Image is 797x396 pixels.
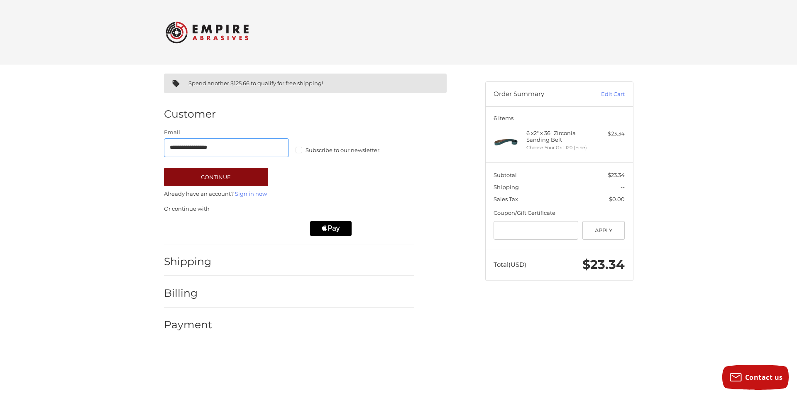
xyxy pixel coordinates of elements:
[164,108,216,121] h2: Customer
[494,172,517,178] span: Subtotal
[582,221,625,240] button: Apply
[608,172,625,178] span: $23.34
[494,196,518,202] span: Sales Tax
[494,221,578,240] input: Gift Certificate or Coupon Code
[306,147,381,153] span: Subscribe to our newsletter.
[494,115,625,121] h3: 6 Items
[164,287,213,300] h2: Billing
[526,130,590,143] h4: 6 x 2" x 36" Zirconia Sanding Belt
[621,184,625,190] span: --
[609,196,625,202] span: $0.00
[164,255,213,268] h2: Shipping
[592,130,625,138] div: $23.34
[494,261,526,268] span: Total (USD)
[164,168,268,186] button: Continue
[722,365,789,390] button: Contact us
[164,190,414,198] p: Already have an account?
[526,144,590,151] li: Choose Your Grit 120 (Fine)
[494,209,625,217] div: Coupon/Gift Certificate
[166,16,249,49] img: Empire Abrasives
[188,80,323,86] span: Spend another $125.66 to qualify for free shipping!
[582,257,625,272] span: $23.34
[164,318,213,331] h2: Payment
[164,205,414,213] p: Or continue with
[583,90,625,98] a: Edit Cart
[494,90,583,98] h3: Order Summary
[235,190,267,197] a: Sign in now
[236,221,302,236] iframe: PayPal-paylater
[164,128,289,137] label: Email
[745,373,783,382] span: Contact us
[494,184,519,190] span: Shipping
